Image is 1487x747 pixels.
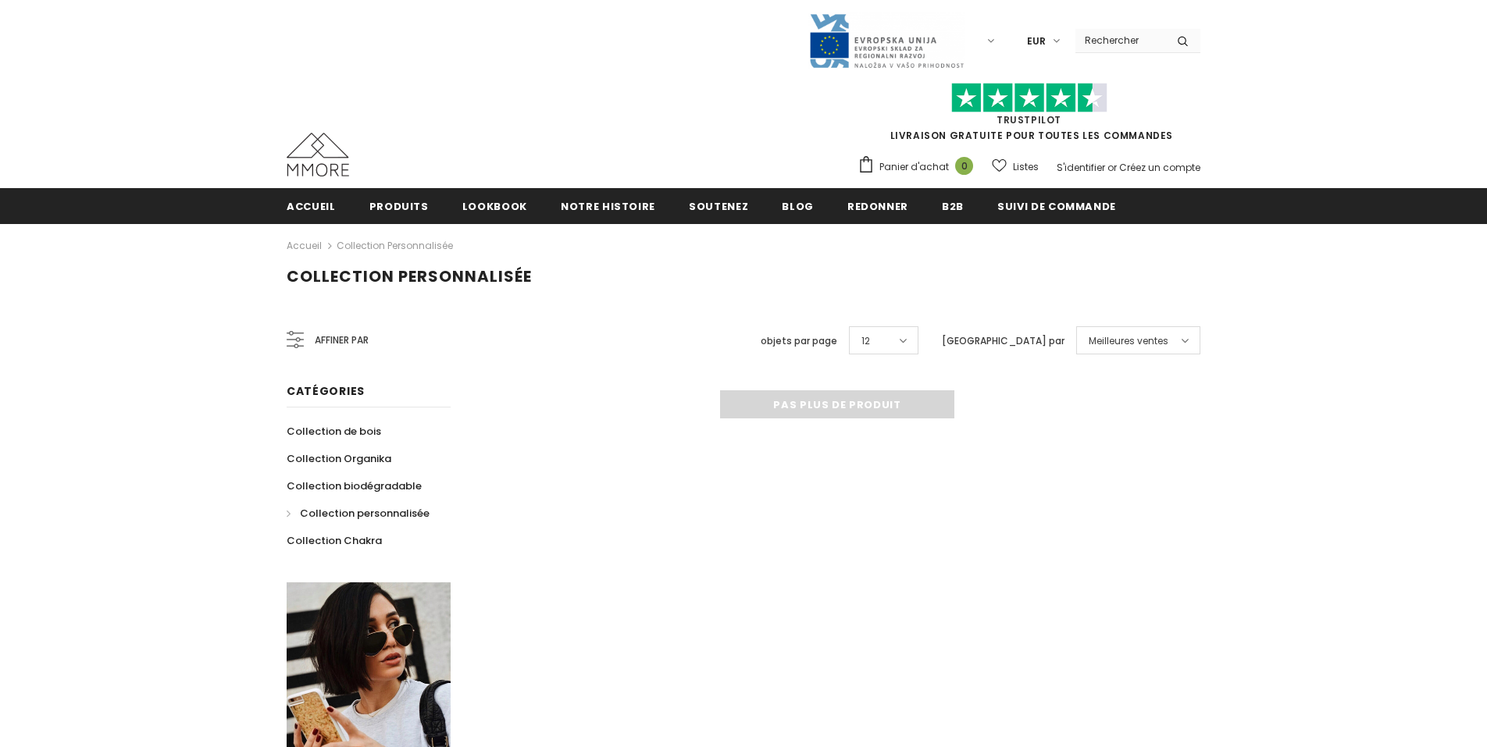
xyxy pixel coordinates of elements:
img: Javni Razpis [808,12,965,69]
a: Collection biodégradable [287,472,422,500]
a: Redonner [847,188,908,223]
span: Notre histoire [561,199,655,214]
a: Collection de bois [287,418,381,445]
span: Collection personnalisée [300,506,430,521]
a: S'identifier [1057,161,1105,174]
a: Créez un compte [1119,161,1200,174]
span: or [1107,161,1117,174]
span: Accueil [287,199,336,214]
span: Produits [369,199,429,214]
span: Affiner par [315,332,369,349]
a: Accueil [287,237,322,255]
a: Accueil [287,188,336,223]
span: Suivi de commande [997,199,1116,214]
span: 12 [861,333,870,349]
a: B2B [942,188,964,223]
a: Panier d'achat 0 [858,155,981,179]
a: soutenez [689,188,748,223]
span: Collection personnalisée [287,265,532,287]
span: soutenez [689,199,748,214]
span: Catégories [287,383,365,399]
span: 0 [955,157,973,175]
img: Faites confiance aux étoiles pilotes [951,83,1107,113]
a: Produits [369,188,429,223]
span: EUR [1027,34,1046,49]
a: Suivi de commande [997,188,1116,223]
img: Cas MMORE [287,133,349,176]
a: Javni Razpis [808,34,965,47]
span: Collection de bois [287,424,381,439]
input: Search Site [1075,29,1165,52]
span: LIVRAISON GRATUITE POUR TOUTES LES COMMANDES [858,90,1200,142]
span: Collection biodégradable [287,478,422,493]
span: Blog [782,199,814,214]
span: Listes [1013,159,1039,175]
a: Collection personnalisée [287,500,430,527]
span: Collection Organika [287,451,391,466]
a: Listes [992,153,1039,180]
span: Meilleures ventes [1089,333,1168,349]
span: Collection Chakra [287,533,382,548]
a: Notre histoire [561,188,655,223]
a: Lookbook [462,188,527,223]
a: Collection Chakra [287,527,382,554]
a: Collection personnalisée [337,239,453,252]
a: Collection Organika [287,445,391,472]
label: [GEOGRAPHIC_DATA] par [942,333,1064,349]
span: Lookbook [462,199,527,214]
span: Redonner [847,199,908,214]
span: Panier d'achat [879,159,949,175]
a: TrustPilot [997,113,1061,126]
label: objets par page [761,333,837,349]
span: B2B [942,199,964,214]
a: Blog [782,188,814,223]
